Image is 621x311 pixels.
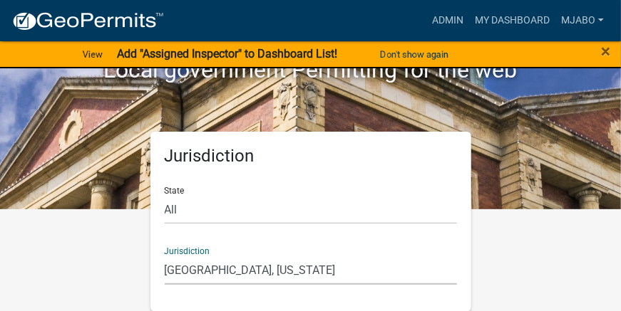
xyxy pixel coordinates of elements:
a: My Dashboard [469,7,555,34]
button: Don't show again [374,43,454,66]
button: Close [601,43,610,60]
h5: Jurisdiction [165,146,457,167]
strong: Add "Assigned Inspector" to Dashboard List! [117,47,337,60]
h2: Local government Permitting for the web [65,56,557,83]
a: Admin [426,7,469,34]
a: mjabo [555,7,610,34]
a: View [77,43,108,66]
span: × [601,41,610,61]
